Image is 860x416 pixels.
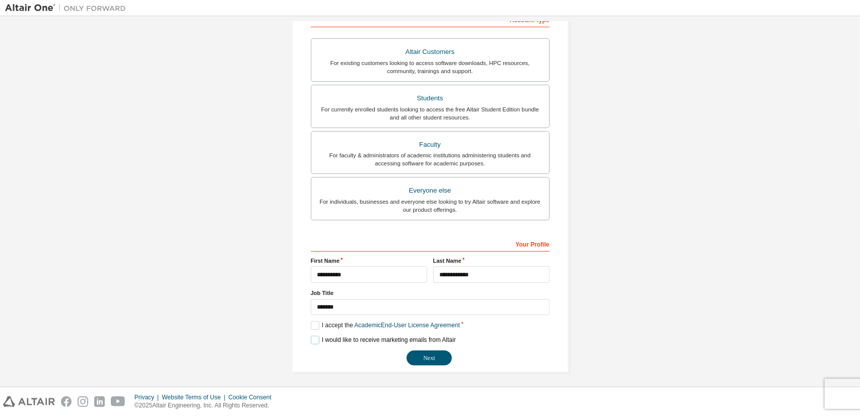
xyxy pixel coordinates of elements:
[5,3,131,13] img: Altair One
[135,393,162,401] div: Privacy
[3,396,55,407] img: altair_logo.svg
[78,396,88,407] img: instagram.svg
[433,257,550,265] label: Last Name
[317,45,543,59] div: Altair Customers
[317,151,543,167] div: For faculty & administrators of academic institutions administering students and accessing softwa...
[111,396,125,407] img: youtube.svg
[317,184,543,198] div: Everyone else
[317,91,543,105] div: Students
[311,336,456,344] label: I would like to receive marketing emails from Altair
[317,59,543,75] div: For existing customers looking to access software downloads, HPC resources, community, trainings ...
[317,138,543,152] div: Faculty
[135,401,278,410] p: © 2025 Altair Engineering, Inc. All Rights Reserved.
[311,289,550,297] label: Job Title
[407,350,452,366] button: Next
[311,321,460,330] label: I accept the
[311,257,427,265] label: First Name
[317,105,543,122] div: For currently enrolled students looking to access the free Altair Student Edition bundle and all ...
[94,396,105,407] img: linkedin.svg
[228,393,277,401] div: Cookie Consent
[355,322,460,329] a: Academic End-User License Agreement
[162,393,228,401] div: Website Terms of Use
[311,235,550,252] div: Your Profile
[317,198,543,214] div: For individuals, businesses and everyone else looking to try Altair software and explore our prod...
[61,396,72,407] img: facebook.svg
